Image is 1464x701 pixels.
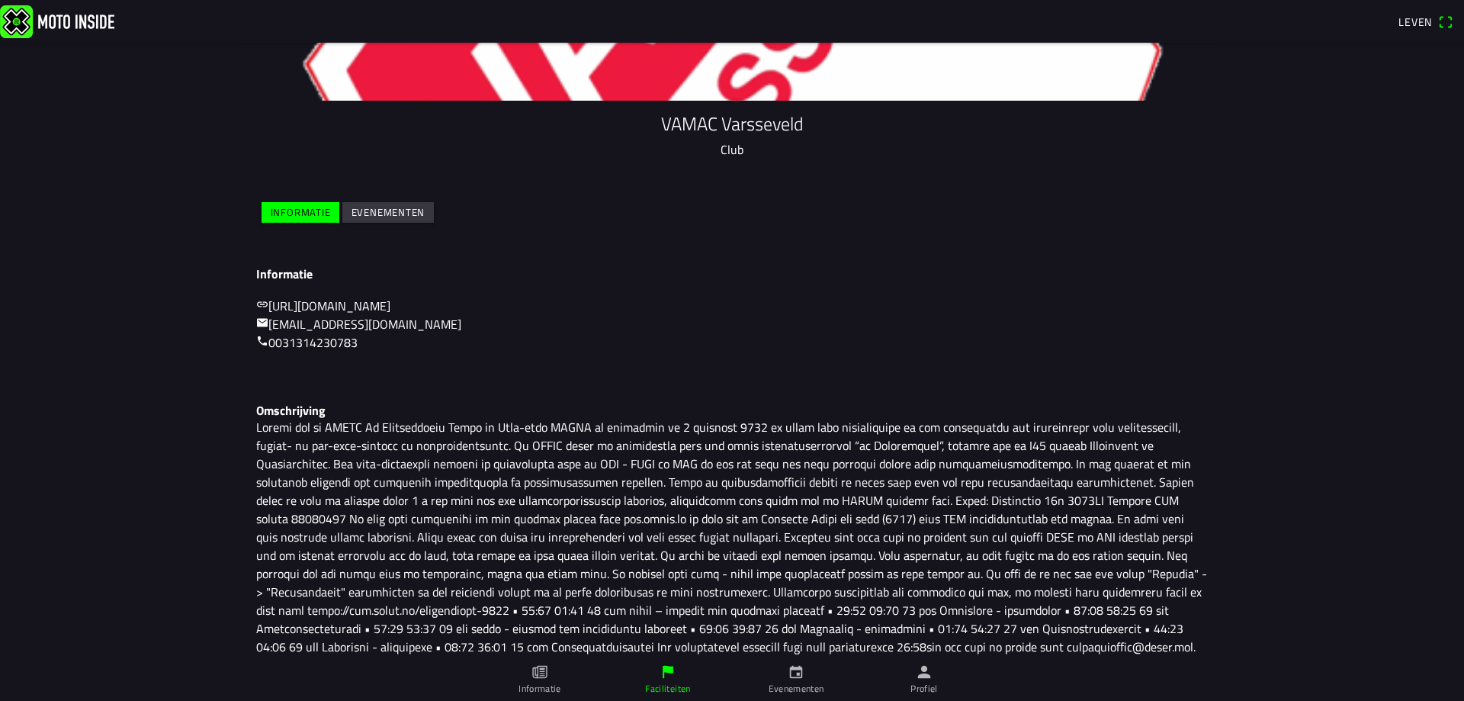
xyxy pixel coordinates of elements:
[256,265,313,283] font: Informatie
[1398,14,1432,30] font: Leven
[661,110,804,137] font: VAMAC Varsseveld
[268,315,461,333] font: [EMAIL_ADDRESS][DOMAIN_NAME]
[352,205,425,220] font: Evenementen
[256,418,1207,656] font: Loremi dol si AMETC Ad Elitseddoeiu Tempo in Utla-etdo MAGNA al enimadmin ve 2 quisnost 9732 ex u...
[788,664,804,680] ion-icon: kalender
[531,664,548,680] ion-icon: papier
[518,681,561,696] font: Informatie
[256,333,358,352] a: telefoongesprek0031314230783
[271,205,331,220] font: Informatie
[256,298,268,310] ion-icon: link
[256,297,390,315] a: link[URL][DOMAIN_NAME]
[268,297,390,315] font: [URL][DOMAIN_NAME]
[910,681,938,696] font: Profiel
[256,317,268,329] ion-icon: mail
[645,681,690,696] font: Faciliteiten
[660,664,676,680] ion-icon: vlag
[916,664,933,680] ion-icon: persoon
[256,315,461,333] a: mail[EMAIL_ADDRESS][DOMAIN_NAME]
[268,333,358,352] font: 0031314230783
[256,335,268,347] ion-icon: telefoongesprek
[1391,8,1461,34] a: Levenqr-scanner
[721,140,743,159] font: Club
[256,401,326,420] font: Omschrijving
[769,681,824,696] font: Evenementen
